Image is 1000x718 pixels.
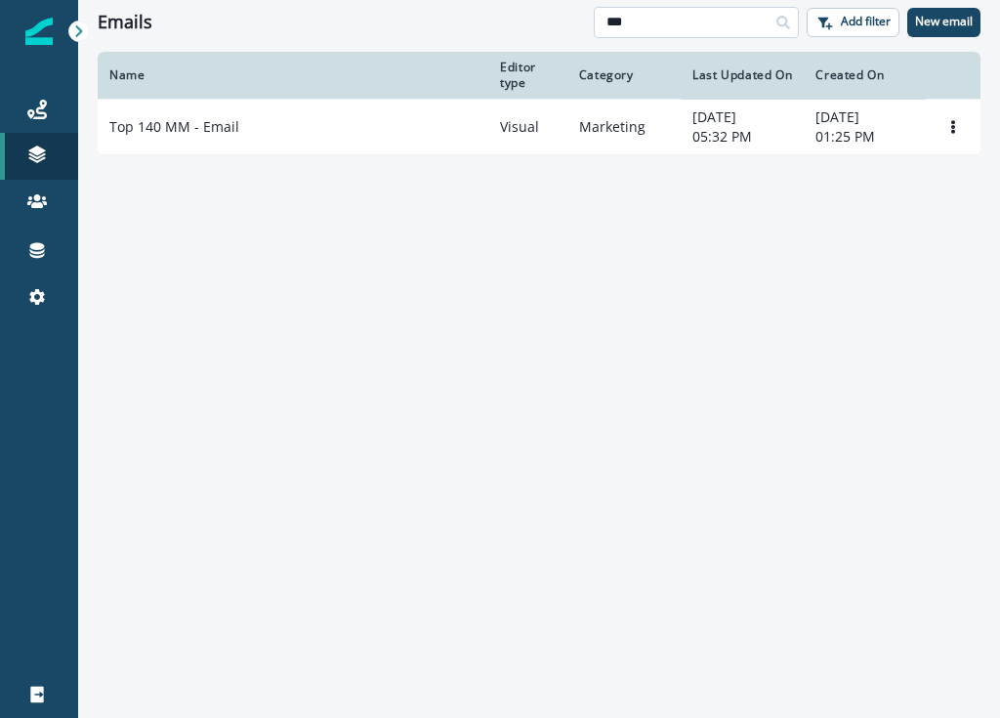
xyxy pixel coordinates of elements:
[692,67,792,83] div: Last Updated On
[98,12,152,33] h1: Emails
[25,18,53,45] img: Inflection
[579,67,669,83] div: Category
[692,127,792,147] p: 05:32 PM
[488,100,567,155] td: Visual
[841,15,891,28] p: Add filter
[109,67,477,83] div: Name
[500,60,556,91] div: Editor type
[815,67,914,83] div: Created On
[815,127,914,147] p: 01:25 PM
[815,107,914,127] p: [DATE]
[98,100,980,155] a: Top 140 MM - EmailVisualMarketing[DATE]05:32 PM[DATE]01:25 PMOptions
[807,8,899,37] button: Add filter
[907,8,980,37] button: New email
[692,107,792,127] p: [DATE]
[915,15,973,28] p: New email
[109,117,239,137] p: Top 140 MM - Email
[567,100,681,155] td: Marketing
[937,112,969,142] button: Options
